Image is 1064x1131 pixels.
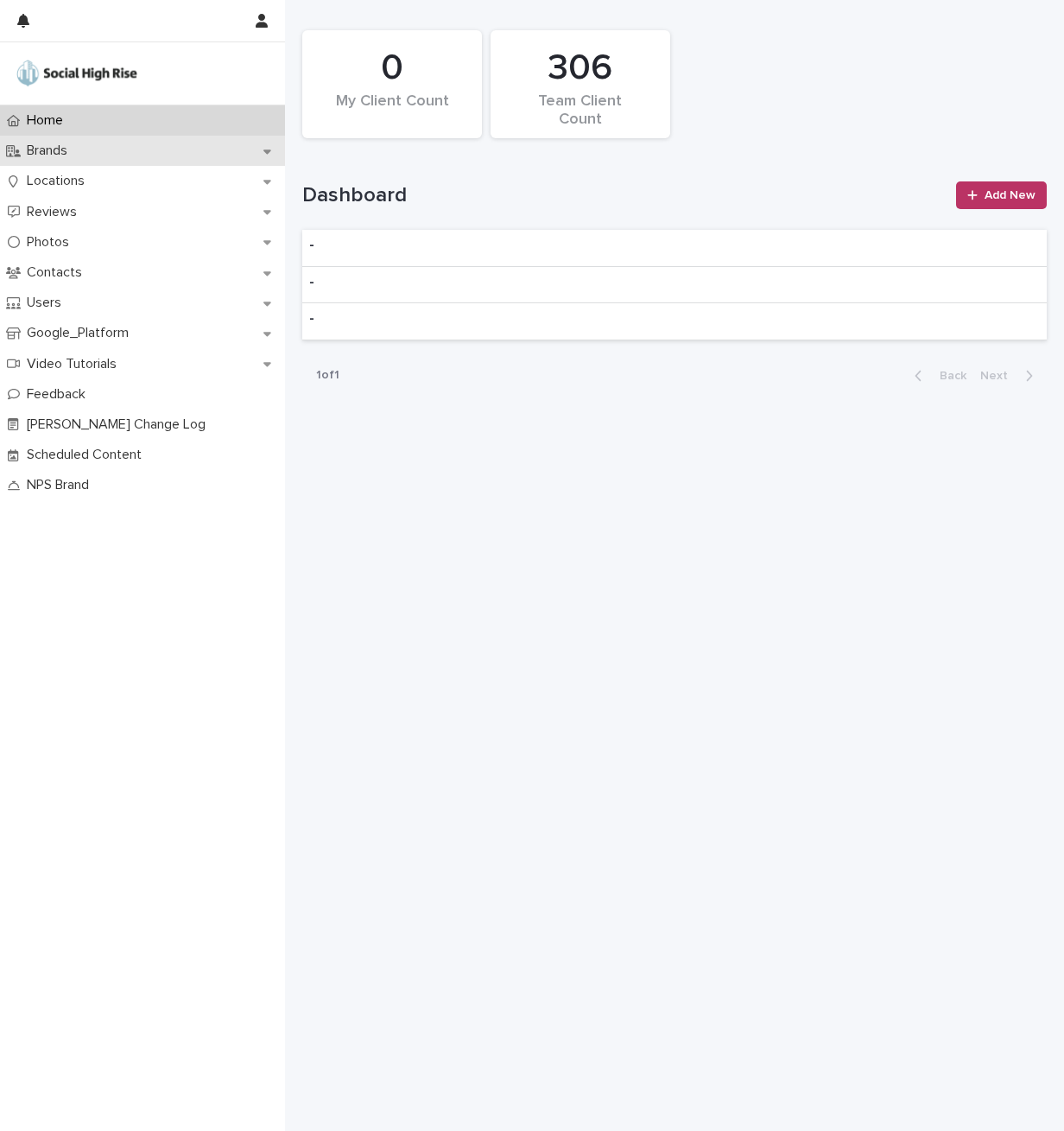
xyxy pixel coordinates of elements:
div: 306 [520,47,641,90]
h1: Dashboard [302,183,946,208]
p: - [309,310,314,329]
a: - [302,230,1047,267]
p: Google_Platform [20,325,142,341]
div: 0 [332,47,453,90]
p: Users [20,295,75,311]
p: Brands [20,143,81,159]
button: Back [901,368,973,384]
p: 1 of 1 [302,354,353,397]
p: Home [20,112,77,129]
p: Scheduled Content [20,447,155,463]
span: Next [980,370,1018,382]
button: Next [973,368,1047,384]
a: - [302,267,1047,304]
p: [PERSON_NAME] Change Log [20,416,219,433]
p: Reviews [20,204,91,220]
span: Back [929,370,966,382]
a: - [302,303,1047,340]
p: Contacts [20,264,96,281]
div: Team Client Count (Locations) [520,92,641,129]
p: NPS Brand [20,477,103,493]
p: Photos [20,234,83,251]
p: Feedback [20,386,99,403]
a: Add New [956,181,1047,209]
img: o5DnuTxEQV6sW9jFYBBf [14,56,140,91]
p: - [309,274,314,293]
p: Locations [20,173,98,189]
span: Add New [985,189,1035,201]
p: - [309,237,314,256]
div: My Client Count [332,92,453,129]
p: Video Tutorials [20,356,130,372]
